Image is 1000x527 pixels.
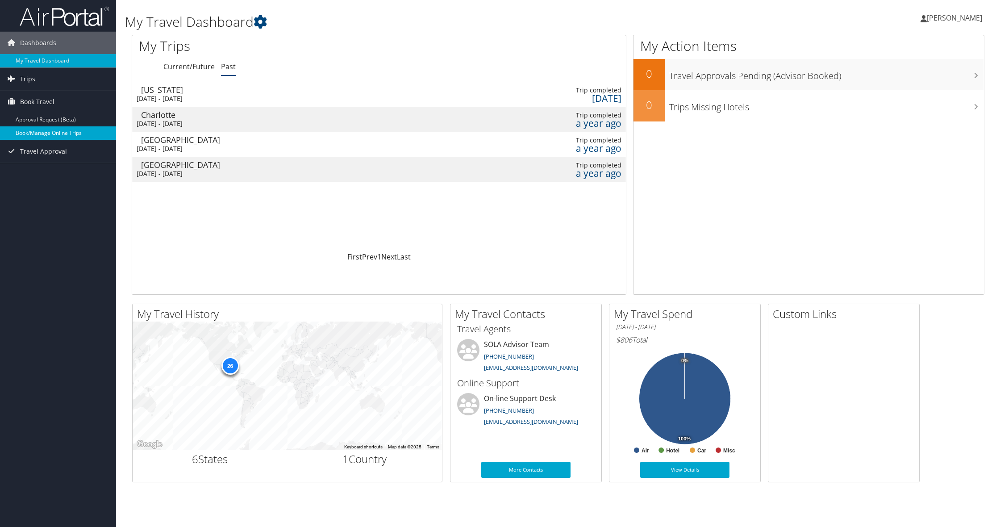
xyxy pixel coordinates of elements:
span: 1 [342,452,349,466]
a: 0Travel Approvals Pending (Advisor Booked) [633,59,984,90]
text: Air [642,448,649,454]
li: SOLA Advisor Team [453,339,599,376]
span: Dashboards [20,32,56,54]
h6: Total [616,335,754,345]
div: Trip completed [507,136,621,144]
a: [PERSON_NAME] [921,4,991,31]
a: [PHONE_NUMBER] [484,352,534,360]
div: a year ago [507,119,621,127]
text: Hotel [666,448,679,454]
div: Trip completed [507,161,621,169]
span: Map data ©2025 [388,444,421,449]
span: $806 [616,335,632,345]
div: 26 [221,357,239,375]
h2: 0 [633,66,665,81]
div: Charlotte [141,111,255,119]
a: [PHONE_NUMBER] [484,406,534,414]
img: airportal-logo.png [20,6,109,27]
h2: My Travel Contacts [455,306,601,322]
div: [GEOGRAPHIC_DATA] [141,161,255,169]
span: Travel Approval [20,140,67,163]
a: Past [221,62,236,71]
div: [DATE] - [DATE] [137,95,251,103]
span: 6 [192,452,198,466]
h2: Country [294,452,436,467]
h2: Custom Links [773,306,919,322]
h1: My Trips [139,37,413,55]
tspan: 100% [678,436,691,442]
h1: My Travel Dashboard [125,13,702,31]
h2: States [139,452,281,467]
div: Trip completed [507,111,621,119]
a: Last [397,252,411,262]
div: a year ago [507,144,621,152]
a: 1 [377,252,381,262]
a: More Contacts [481,462,571,478]
h3: Travel Approvals Pending (Advisor Booked) [669,65,984,82]
h3: Trips Missing Hotels [669,96,984,113]
span: Trips [20,68,35,90]
h6: [DATE] - [DATE] [616,323,754,331]
a: First [347,252,362,262]
a: View Details [640,462,729,478]
div: Trip completed [507,86,621,94]
h2: 0 [633,97,665,113]
div: [GEOGRAPHIC_DATA] [141,136,255,144]
a: [EMAIL_ADDRESS][DOMAIN_NAME] [484,418,578,426]
img: Google [135,439,164,450]
h2: My Travel Spend [614,306,760,322]
span: Book Travel [20,91,54,113]
a: Open this area in Google Maps (opens a new window) [135,439,164,450]
a: Current/Future [163,62,215,71]
div: [DATE] - [DATE] [137,170,251,178]
tspan: 0% [681,358,688,364]
h1: My Action Items [633,37,984,55]
text: Misc [723,448,735,454]
a: Terms (opens in new tab) [427,444,439,449]
button: Keyboard shortcuts [344,444,383,450]
div: [DATE] [507,94,621,102]
li: On-line Support Desk [453,393,599,430]
div: [US_STATE] [141,86,255,94]
a: 0Trips Missing Hotels [633,90,984,121]
h3: Online Support [457,377,595,389]
h3: Travel Agents [457,323,595,335]
span: [PERSON_NAME] [927,13,982,23]
div: [DATE] - [DATE] [137,120,251,128]
div: [DATE] - [DATE] [137,145,251,153]
div: a year ago [507,169,621,177]
text: Car [697,448,706,454]
h2: My Travel History [137,306,442,322]
a: [EMAIL_ADDRESS][DOMAIN_NAME] [484,364,578,372]
a: Next [381,252,397,262]
a: Prev [362,252,377,262]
